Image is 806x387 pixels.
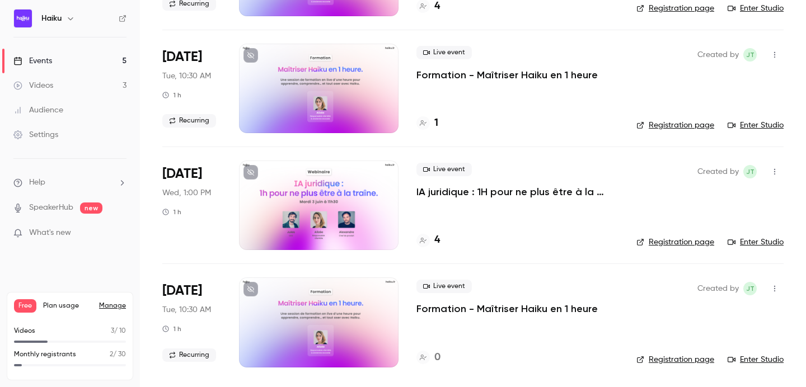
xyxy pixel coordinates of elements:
[434,350,441,365] h4: 0
[728,237,784,248] a: Enter Studio
[110,351,113,358] span: 2
[728,354,784,365] a: Enter Studio
[29,202,73,214] a: SpeakerHub
[162,114,216,128] span: Recurring
[13,129,58,140] div: Settings
[746,165,755,178] span: jT
[416,280,472,293] span: Live event
[636,354,714,365] a: Registration page
[110,350,126,360] p: / 30
[29,227,71,239] span: What's new
[636,237,714,248] a: Registration page
[743,165,757,178] span: jean Touzet
[162,282,202,300] span: [DATE]
[14,299,36,313] span: Free
[162,161,221,250] div: Sep 10 Wed, 2:00 PM (Europe/Paris)
[416,302,598,315] a: Formation - Maîtriser Haiku en 1 heure
[43,301,92,310] span: Plan usage
[162,48,202,66] span: [DATE]
[80,202,102,214] span: new
[13,177,126,188] li: help-dropdown-opener
[13,80,53,91] div: Videos
[13,105,63,116] div: Audience
[416,350,441,365] a: 0
[416,233,440,248] a: 4
[13,55,52,67] div: Events
[162,207,181,216] div: 1 h
[41,13,62,24] h6: Haiku
[743,282,757,295] span: jean Touzet
[29,177,45,188] span: Help
[162,324,181,333] div: 1 h
[416,116,438,131] a: 1
[162,277,221,367] div: Sep 16 Tue, 11:30 AM (Europe/Paris)
[416,68,598,82] a: Formation - Maîtriser Haiku en 1 heure
[434,233,440,248] h4: 4
[162,348,216,362] span: Recurring
[162,91,181,100] div: 1 h
[162,44,221,133] div: Sep 9 Tue, 11:30 AM (Europe/Paris)
[99,301,126,310] a: Manage
[636,120,714,131] a: Registration page
[697,165,739,178] span: Created by
[434,116,438,131] h4: 1
[636,3,714,14] a: Registration page
[111,326,126,336] p: / 10
[162,70,211,82] span: Tue, 10:30 AM
[14,10,32,27] img: Haiku
[746,48,755,62] span: jT
[416,185,618,199] a: IA juridique : 1H pour ne plus être à la traîne.
[113,228,126,238] iframe: Noticeable Trigger
[416,46,472,59] span: Live event
[697,48,739,62] span: Created by
[162,304,211,315] span: Tue, 10:30 AM
[14,350,76,360] p: Monthly registrants
[728,120,784,131] a: Enter Studio
[162,165,202,183] span: [DATE]
[14,326,35,336] p: Videos
[111,328,114,334] span: 3
[697,282,739,295] span: Created by
[746,282,755,295] span: jT
[162,187,211,199] span: Wed, 1:00 PM
[743,48,757,62] span: jean Touzet
[416,163,472,176] span: Live event
[728,3,784,14] a: Enter Studio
